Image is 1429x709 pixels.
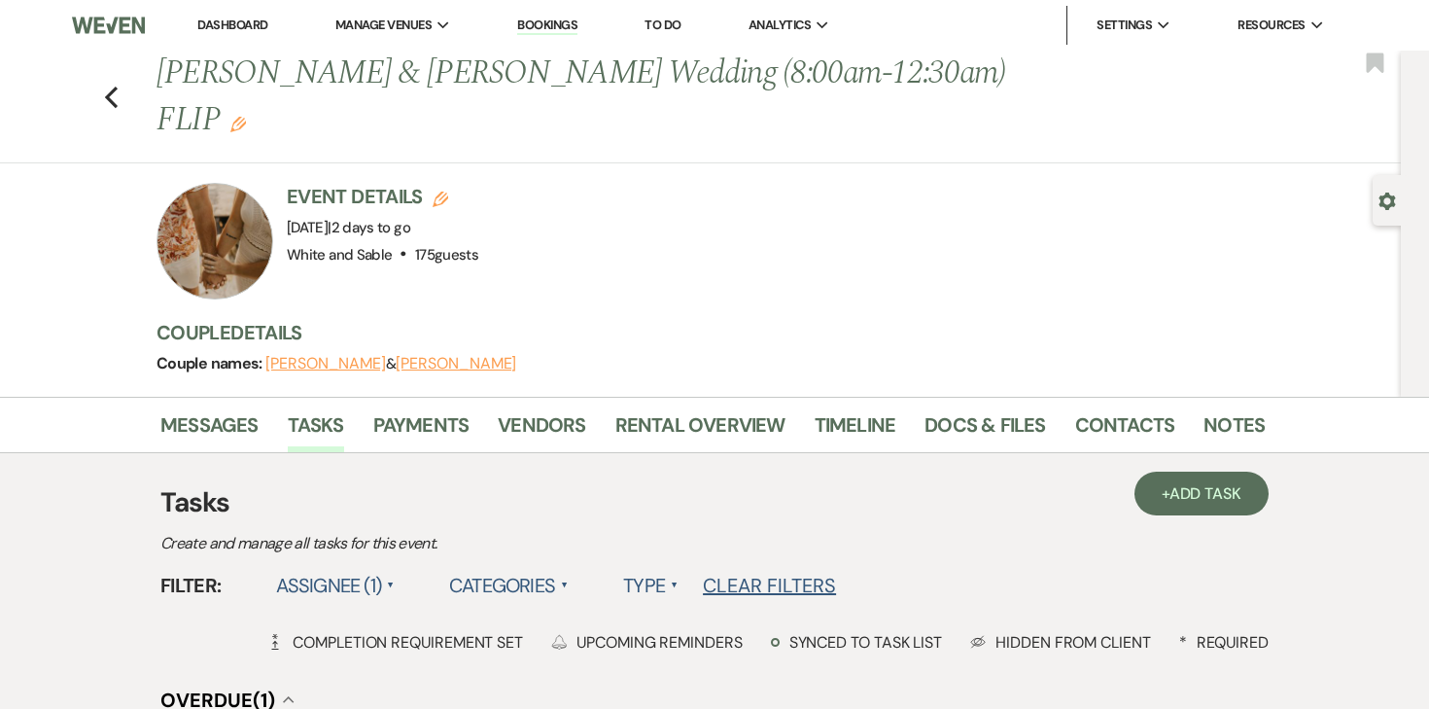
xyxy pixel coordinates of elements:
[265,356,386,372] button: [PERSON_NAME]
[265,354,516,373] span: &
[396,356,516,372] button: [PERSON_NAME]
[157,353,265,373] span: Couple names:
[1075,409,1175,452] a: Contacts
[287,183,478,210] h3: Event Details
[498,409,585,452] a: Vendors
[72,5,145,46] img: Weven Logo
[1134,472,1269,515] a: +Add Task
[1169,483,1241,504] span: Add Task
[373,409,470,452] a: Payments
[645,17,680,33] a: To Do
[160,571,222,600] span: Filter:
[815,409,896,452] a: Timeline
[160,531,841,556] p: Create and manage all tasks for this event.
[561,578,569,593] span: ▲
[703,576,836,595] button: Clear Filters
[623,568,679,603] label: Type
[157,51,1028,143] h1: [PERSON_NAME] & [PERSON_NAME] Wedding (8:00am-12:30am) FLIP
[1237,16,1305,35] span: Resources
[328,218,410,237] span: |
[924,409,1045,452] a: Docs & Files
[160,482,1269,523] h3: Tasks
[671,578,679,593] span: ▲
[287,245,392,265] span: White and Sable
[335,16,432,35] span: Manage Venues
[288,409,344,452] a: Tasks
[415,245,478,265] span: 175 guests
[970,632,1151,653] div: Hidden from Client
[749,16,811,35] span: Analytics
[1203,409,1265,452] a: Notes
[1179,632,1269,653] div: Required
[197,17,267,33] a: Dashboard
[287,218,410,237] span: [DATE]
[517,17,577,35] a: Bookings
[551,632,743,653] div: Upcoming Reminders
[1097,16,1152,35] span: Settings
[267,632,523,653] div: Completion Requirement Set
[1378,191,1396,209] button: Open lead details
[387,578,395,593] span: ▲
[157,319,1245,346] h3: Couple Details
[276,568,396,603] label: Assignee (1)
[771,632,942,653] div: Synced to task list
[449,568,569,603] label: Categories
[331,218,410,237] span: 2 days to go
[615,409,785,452] a: Rental Overview
[230,115,246,132] button: Edit
[160,409,259,452] a: Messages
